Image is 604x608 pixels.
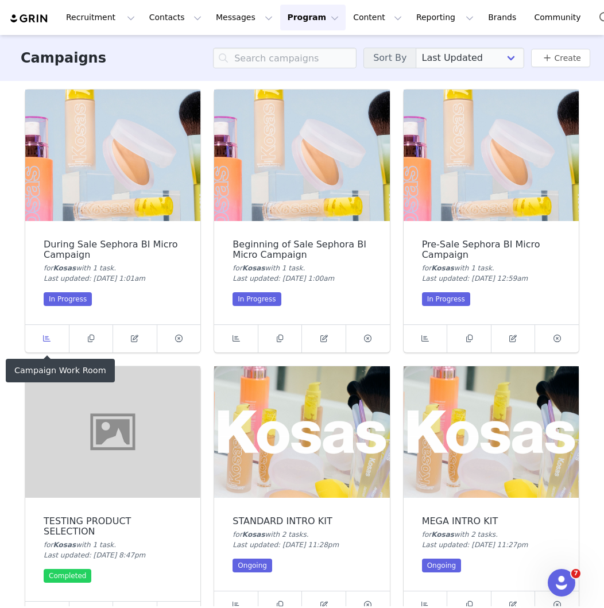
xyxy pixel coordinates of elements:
span: s [303,530,307,539]
div: STANDARD INTRO KIT [233,516,371,526]
img: STANDARD INTRO KIT [214,366,389,498]
div: for with 1 task . [44,540,182,550]
div: Last updated: [DATE] 12:59am [422,273,560,284]
span: 7 [571,569,580,578]
a: Create [540,51,581,65]
div: In Progress [233,292,281,306]
div: During Sale Sephora BI Micro Campaign [44,239,182,260]
a: Community [528,5,593,30]
input: Search campaigns [213,48,357,68]
div: Last updated: [DATE] 11:28pm [233,540,371,550]
button: Content [346,5,409,30]
span: Kosas [242,530,265,539]
iframe: Intercom live chat [548,569,575,597]
div: Pre-Sale Sephora BI Micro Campaign [422,239,560,260]
button: Program [280,5,346,30]
div: for with 2 task . [422,529,560,540]
img: Pre-Sale Sephora BI Micro Campaign [404,90,579,221]
span: Kosas [431,530,454,539]
span: Kosas [53,264,76,272]
div: Last updated: [DATE] 11:27pm [422,540,560,550]
img: grin logo [9,13,49,24]
div: Last updated: [DATE] 8:47pm [44,550,182,560]
button: Recruitment [59,5,142,30]
div: for with 1 task . [422,263,560,273]
div: In Progress [422,292,470,306]
img: TESTING PRODUCT SELECTION [25,366,200,498]
span: s [492,530,495,539]
div: Last updated: [DATE] 1:01am [44,273,182,284]
div: MEGA INTRO KIT [422,516,560,526]
span: Kosas [242,264,265,272]
h3: Campaigns [21,48,106,68]
button: Contacts [142,5,208,30]
div: Ongoing [422,559,462,572]
div: for with 1 task . [233,263,371,273]
span: Kosas [53,541,76,549]
img: MEGA INTRO KIT [404,366,579,498]
button: Messages [209,5,280,30]
img: Beginning of Sale Sephora BI Micro Campaign [214,90,389,221]
div: Ongoing [233,559,272,572]
div: for with 2 task . [233,529,371,540]
span: Kosas [431,264,454,272]
img: During Sale Sephora BI Micro Campaign [25,90,200,221]
div: TESTING PRODUCT SELECTION [44,516,182,537]
div: Campaign Work Room [6,359,115,382]
a: Brands [481,5,526,30]
div: for with 1 task . [44,263,182,273]
button: Create [531,49,590,67]
div: In Progress [44,292,92,306]
div: Last updated: [DATE] 1:00am [233,273,371,284]
button: Reporting [409,5,481,30]
div: Beginning of Sale Sephora BI Micro Campaign [233,239,371,260]
div: Completed [44,569,91,583]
